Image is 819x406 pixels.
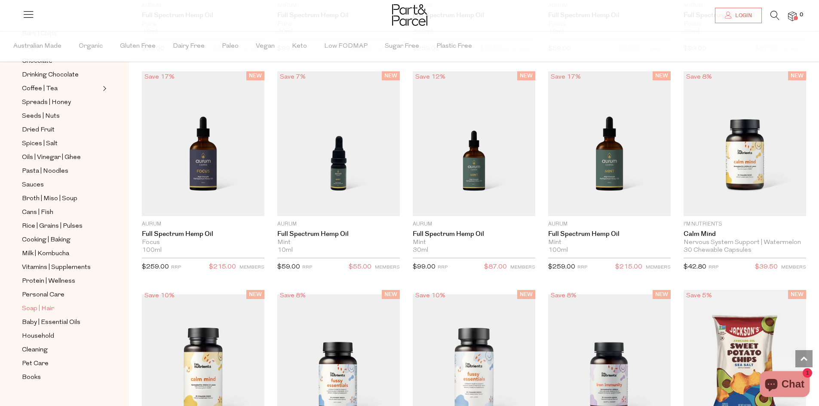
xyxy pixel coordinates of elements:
span: $87.00 [484,262,507,273]
div: Mint [413,239,535,247]
span: 30ml [413,247,428,254]
span: Soap | Hair [22,304,54,314]
div: Save 17% [548,71,583,83]
span: Australian Made [13,31,61,61]
small: RRP [302,265,312,270]
span: NEW [653,290,671,299]
span: $215.00 [615,262,642,273]
span: Pasta | Noodles [22,166,68,177]
a: Full Spectrum Hemp Oil [413,230,535,238]
a: Broth | Miso | Soup [22,193,100,204]
img: Full Spectrum Hemp Oil [277,71,400,216]
small: RRP [438,265,448,270]
small: RRP [577,265,587,270]
span: Spreads | Honey [22,98,71,108]
span: Coffee | Tea [22,84,58,94]
a: Pet Care [22,358,100,369]
a: Coffee | Tea [22,83,100,94]
div: Save 8% [684,71,715,83]
span: $259.00 [548,264,575,270]
span: Sauces [22,180,44,190]
span: 10ml [277,247,293,254]
span: Paleo [222,31,239,61]
a: Cans | Fish [22,207,100,218]
span: Seeds | Nuts [22,111,60,122]
a: Full Spectrum Hemp Oil [142,230,264,238]
inbox-online-store-chat: Shopify online store chat [757,371,812,399]
a: 0 [788,12,797,21]
img: Part&Parcel [392,4,427,26]
div: Mint [277,239,400,247]
span: NEW [517,71,535,80]
span: Cooking | Baking [22,235,71,245]
span: Pet Care [22,359,49,369]
small: RRP [709,265,718,270]
span: Protein | Wellness [22,276,75,287]
span: Household [22,331,54,342]
img: Full Spectrum Hemp Oil [413,71,535,216]
div: Save 10% [413,290,448,302]
span: Login [733,12,752,19]
span: $99.00 [413,264,436,270]
span: Vegan [256,31,275,61]
a: Household [22,331,100,342]
a: Login [715,8,762,23]
a: Seeds | Nuts [22,111,100,122]
a: Spices | Salt [22,138,100,149]
p: Aurum [548,220,671,228]
a: Baby | Essential Oils [22,317,100,328]
span: Personal Care [22,290,64,300]
span: NEW [246,290,264,299]
span: Low FODMAP [324,31,368,61]
div: Save 10% [142,290,177,302]
a: Pasta | Noodles [22,166,100,177]
span: Cans | Fish [22,208,53,218]
a: Oils | Vinegar | Ghee [22,152,100,163]
span: 30 Chewable Capsules [684,247,752,254]
a: Milk | Kombucha [22,248,100,259]
a: Full Spectrum Hemp Oil [548,230,671,238]
span: NEW [788,290,806,299]
p: Aurum [413,220,535,228]
span: $55.00 [349,262,371,273]
a: Vitamins | Supplements [22,262,100,273]
a: Protein | Wellness [22,276,100,287]
a: Drinking Chocolate [22,70,100,80]
span: Chocolate [22,56,52,67]
span: Spices | Salt [22,139,58,149]
span: Broth | Miso | Soup [22,194,77,204]
span: Books [22,372,41,383]
span: Dried Fruit [22,125,55,135]
span: NEW [382,290,400,299]
div: Save 7% [277,71,308,83]
span: Plastic Free [436,31,472,61]
a: Spreads | Honey [22,97,100,108]
span: Drinking Chocolate [22,70,79,80]
span: Keto [292,31,307,61]
small: MEMBERS [781,265,806,270]
a: Cleaning [22,345,100,355]
div: Save 12% [413,71,448,83]
span: Dairy Free [173,31,205,61]
div: Save 8% [277,290,308,302]
small: MEMBERS [239,265,264,270]
a: Rice | Grains | Pulses [22,221,100,232]
span: NEW [246,71,264,80]
span: Sugar Free [385,31,419,61]
a: Calm Mind [684,230,806,238]
span: Rice | Grains | Pulses [22,221,83,232]
span: Milk | Kombucha [22,249,69,259]
span: $42.80 [684,264,706,270]
a: Personal Care [22,290,100,300]
div: Save 17% [142,71,177,83]
a: Books [22,372,100,383]
img: Full Spectrum Hemp Oil [548,71,671,216]
div: Focus [142,239,264,247]
p: I'm Nutrients [684,220,806,228]
span: 100ml [142,247,162,254]
span: NEW [788,71,806,80]
div: Save 8% [548,290,579,302]
div: Save 5% [684,290,715,302]
span: Oils | Vinegar | Ghee [22,153,81,163]
span: Vitamins | Supplements [22,263,91,273]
